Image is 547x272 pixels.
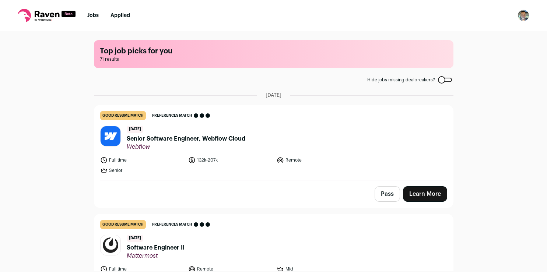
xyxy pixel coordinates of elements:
a: Learn More [403,186,447,202]
a: Jobs [87,13,99,18]
a: good resume match Preferences match [DATE] Senior Software Engineer, Webflow Cloud Webflow Full t... [94,105,453,180]
li: Remote [277,156,361,164]
span: [DATE] [127,126,143,133]
a: Applied [111,13,130,18]
span: [DATE] [127,235,143,242]
span: Hide jobs missing dealbreakers? [367,77,435,83]
button: Pass [375,186,400,202]
span: Senior Software Engineer, Webflow Cloud [127,134,245,143]
span: Preferences match [152,112,192,119]
img: 19917917-medium_jpg [518,10,529,21]
img: 2eb62b4d4792738f724710ab33eec3824bca64625ef92523b1e8ca052664dc3b.jpg [101,235,120,255]
span: 71 results [100,56,448,62]
img: 889d923000f17f2d5b8911d39fb9df0accfe75cd760460e5f6b5635f7ec2541c.png [101,126,120,146]
li: Senior [100,167,184,174]
button: Open dropdown [518,10,529,21]
h1: Top job picks for you [100,46,448,56]
span: Software Engineer II [127,243,185,252]
span: Webflow [127,143,245,151]
span: Preferences match [152,221,192,228]
li: 132k-207k [188,156,272,164]
span: [DATE] [266,92,281,99]
div: good resume match [100,111,146,120]
li: Full time [100,156,184,164]
span: Mattermost [127,252,185,259]
div: good resume match [100,220,146,229]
